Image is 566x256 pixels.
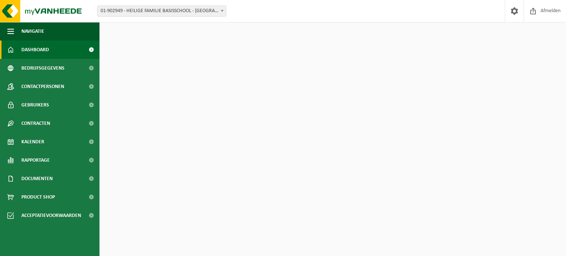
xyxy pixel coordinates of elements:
span: Documenten [21,169,53,188]
span: Contactpersonen [21,77,64,96]
span: Contracten [21,114,50,133]
span: Gebruikers [21,96,49,114]
span: Acceptatievoorwaarden [21,206,81,225]
span: Navigatie [21,22,44,41]
span: 01-902949 - HEILIGE FAMILIE BASISSCHOOL - TIELT [97,6,226,17]
span: Kalender [21,133,44,151]
span: Product Shop [21,188,55,206]
span: Bedrijfsgegevens [21,59,64,77]
span: Rapportage [21,151,50,169]
span: 01-902949 - HEILIGE FAMILIE BASISSCHOOL - TIELT [98,6,226,16]
span: Dashboard [21,41,49,59]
